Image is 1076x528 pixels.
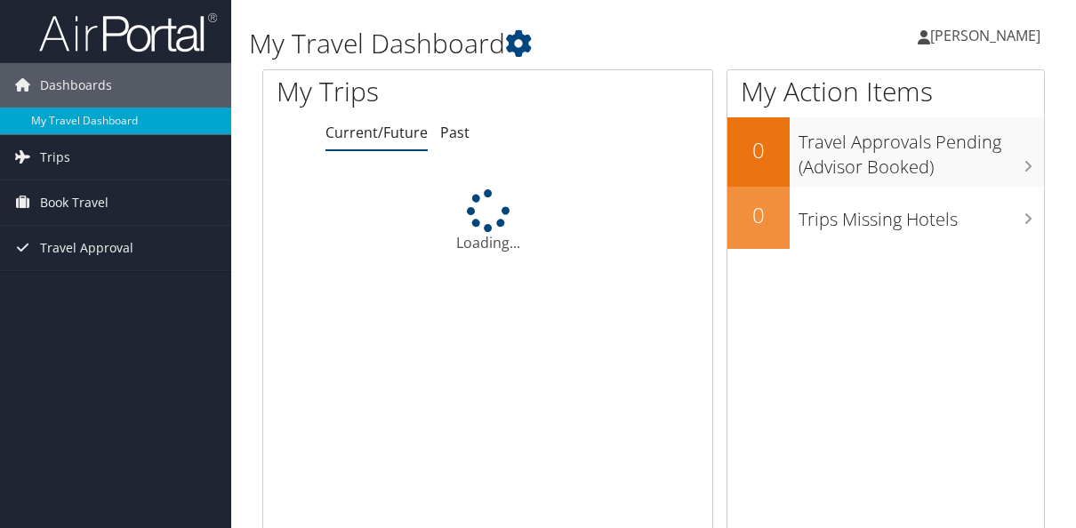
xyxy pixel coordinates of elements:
a: [PERSON_NAME] [918,9,1058,62]
a: Current/Future [325,123,428,142]
h3: Travel Approvals Pending (Advisor Booked) [799,121,1044,180]
div: Loading... [263,189,712,253]
img: airportal-logo.png [39,12,217,53]
span: Travel Approval [40,226,133,270]
h2: 0 [727,200,790,230]
a: 0Trips Missing Hotels [727,187,1044,249]
a: 0Travel Approvals Pending (Advisor Booked) [727,117,1044,186]
h3: Trips Missing Hotels [799,198,1044,232]
h1: My Trips [277,73,512,110]
span: Dashboards [40,63,112,108]
span: Book Travel [40,180,108,225]
h1: My Travel Dashboard [249,25,789,62]
a: Past [440,123,470,142]
h1: My Action Items [727,73,1044,110]
span: [PERSON_NAME] [930,26,1040,45]
span: Trips [40,135,70,180]
h2: 0 [727,135,790,165]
